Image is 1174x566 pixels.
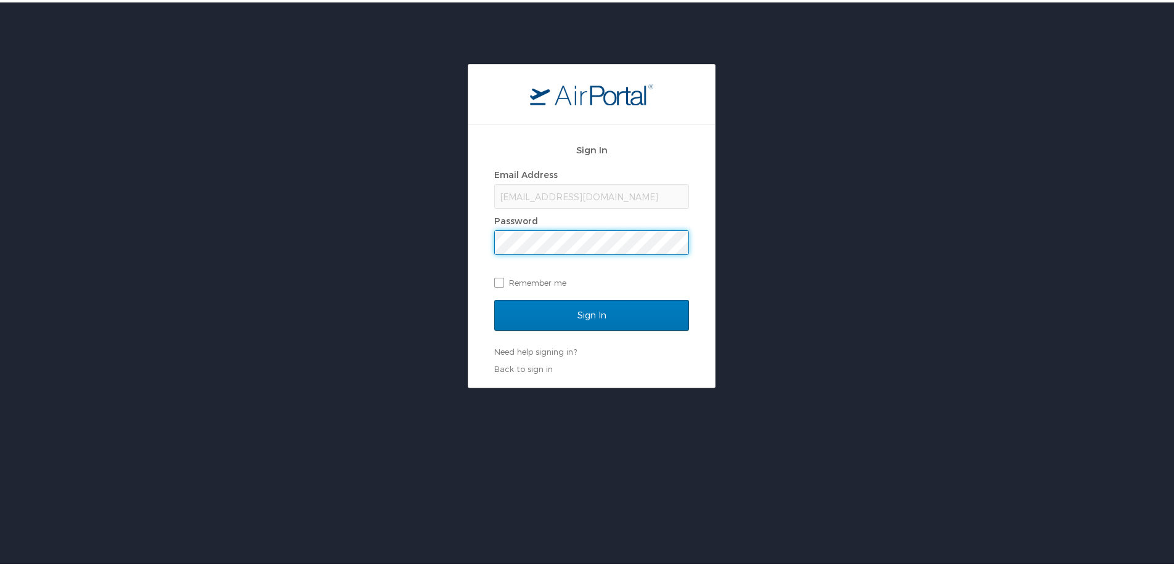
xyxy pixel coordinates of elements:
label: Remember me [494,271,689,289]
h2: Sign In [494,140,689,155]
label: Password [494,213,538,224]
label: Email Address [494,167,558,177]
input: Sign In [494,297,689,328]
img: logo [530,81,653,103]
a: Back to sign in [494,362,553,371]
a: Need help signing in? [494,344,577,354]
